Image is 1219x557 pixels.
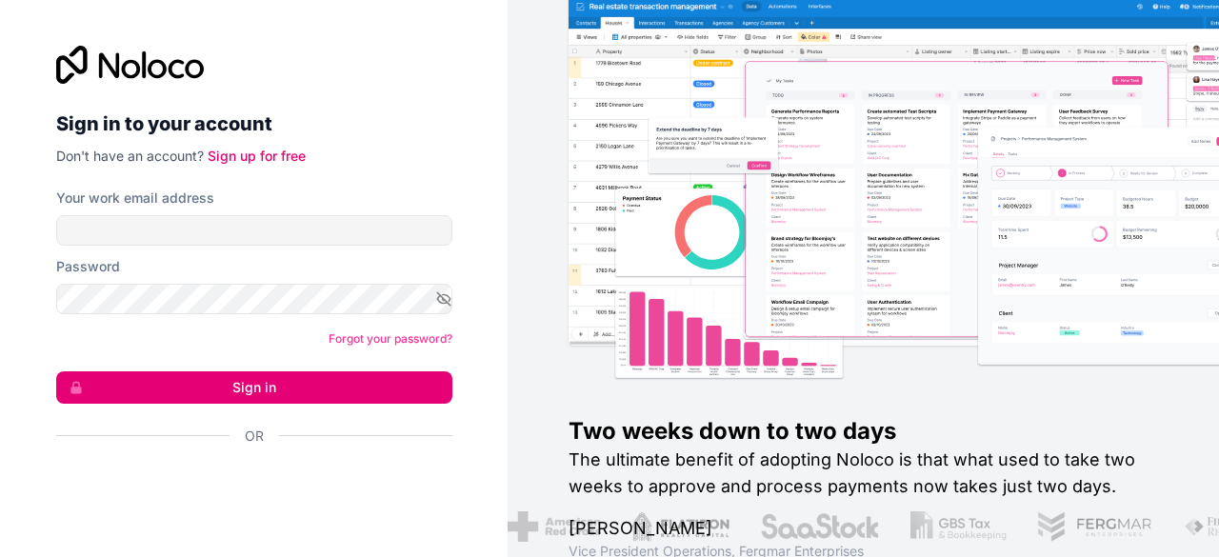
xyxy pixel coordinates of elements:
a: Sign up for free [208,148,306,164]
label: Your work email address [56,189,214,208]
button: Sign in [56,371,452,404]
h2: Sign in to your account [56,107,452,141]
h1: [PERSON_NAME] [569,515,1158,542]
h1: Two weeks down to two days [569,416,1158,447]
img: /assets/american-red-cross-BAupjrZR.png [508,511,600,542]
a: Forgot your password? [329,331,452,346]
span: Or [245,427,264,446]
label: Password [56,257,120,276]
input: Password [56,284,452,314]
h2: The ultimate benefit of adopting Noloco is that what used to take two weeks to approve and proces... [569,447,1158,500]
input: Email address [56,215,452,246]
span: Don't have an account? [56,148,204,164]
